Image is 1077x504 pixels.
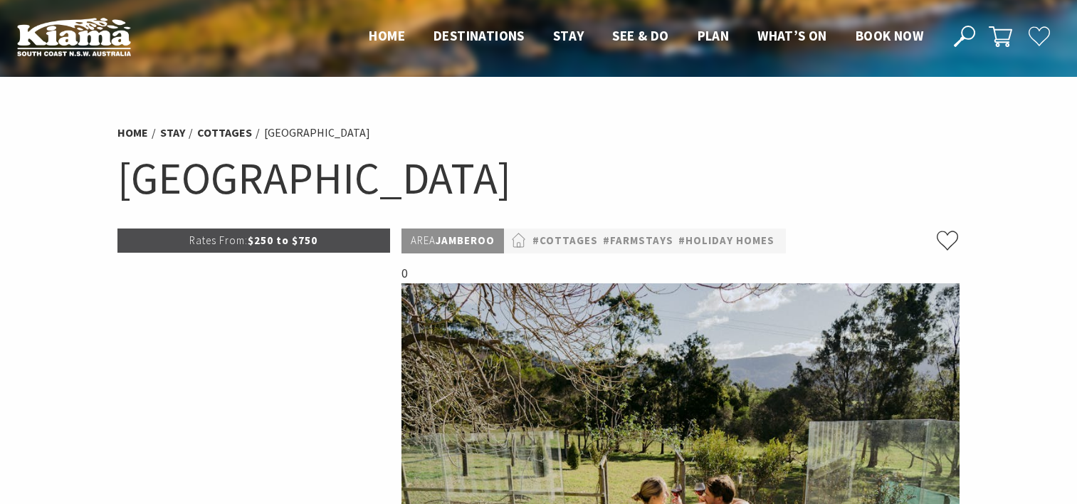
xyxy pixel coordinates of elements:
a: What’s On [757,27,827,46]
p: $250 to $750 [117,229,391,253]
a: Book now [856,27,923,46]
span: Area [411,233,436,247]
a: #Farmstays [603,232,673,250]
span: Rates From: [189,233,248,247]
a: Destinations [434,27,525,46]
h1: [GEOGRAPHIC_DATA] [117,149,960,207]
span: See & Do [612,27,668,44]
a: Cottages [197,125,252,140]
img: Kiama Logo [17,17,131,56]
a: Stay [553,27,584,46]
a: Home [117,125,148,140]
a: #Cottages [532,232,598,250]
span: Destinations [434,27,525,44]
p: Jamberoo [401,229,504,253]
li: [GEOGRAPHIC_DATA] [264,124,370,142]
a: Plan [698,27,730,46]
span: Stay [553,27,584,44]
span: Book now [856,27,923,44]
span: Plan [698,27,730,44]
nav: Main Menu [354,25,937,48]
span: Home [369,27,405,44]
a: Home [369,27,405,46]
a: See & Do [612,27,668,46]
a: Stay [160,125,185,140]
a: #Holiday Homes [678,232,774,250]
span: What’s On [757,27,827,44]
